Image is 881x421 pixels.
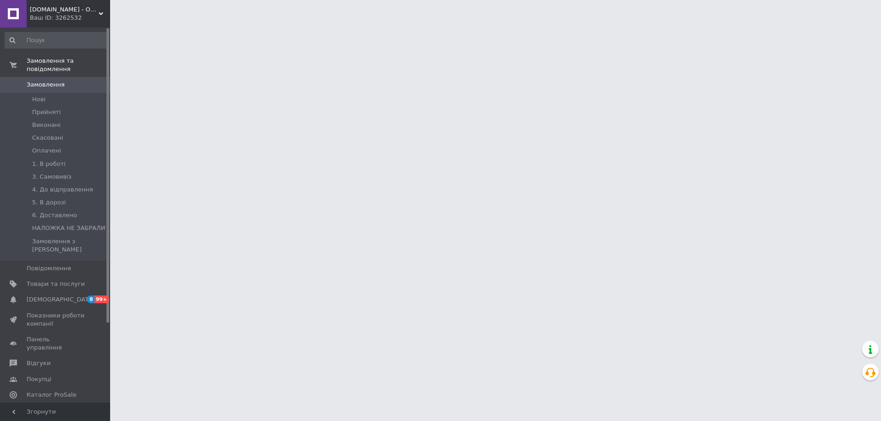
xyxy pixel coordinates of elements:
span: Повідомлення [27,264,71,273]
span: [DEMOGRAPHIC_DATA] [27,295,95,304]
input: Пошук [5,32,108,49]
span: 4. До відправлення [32,186,93,194]
span: НАЛОЖКА НЕ ЗАБРАЛИ [32,224,105,232]
span: Замовлення [27,81,65,89]
span: Скасовані [32,134,63,142]
span: Замовлення та повідомлення [27,57,110,73]
span: Показники роботи компанії [27,312,85,328]
span: 99+ [95,295,110,303]
span: Виконані [32,121,61,129]
div: Ваш ID: 3262532 [30,14,110,22]
span: Прийняті [32,108,61,116]
span: 3. Самовивіз [32,173,72,181]
span: 6. Доставлено [32,211,77,219]
span: Панель управління [27,335,85,352]
span: Оплачені [32,147,61,155]
span: 8 [87,295,95,303]
span: Відгуки [27,359,50,367]
span: Товари та послуги [27,280,85,288]
span: Нові [32,95,45,104]
span: Покупці [27,375,51,383]
span: 1. В роботі [32,160,66,168]
span: 5. В дорозі [32,198,66,207]
span: Ledaagro.Shop - Онлайн-супермаркет товарів для саду та городу [30,5,99,14]
span: Каталог ProSale [27,391,76,399]
span: Замовлення з [PERSON_NAME] [32,237,107,254]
